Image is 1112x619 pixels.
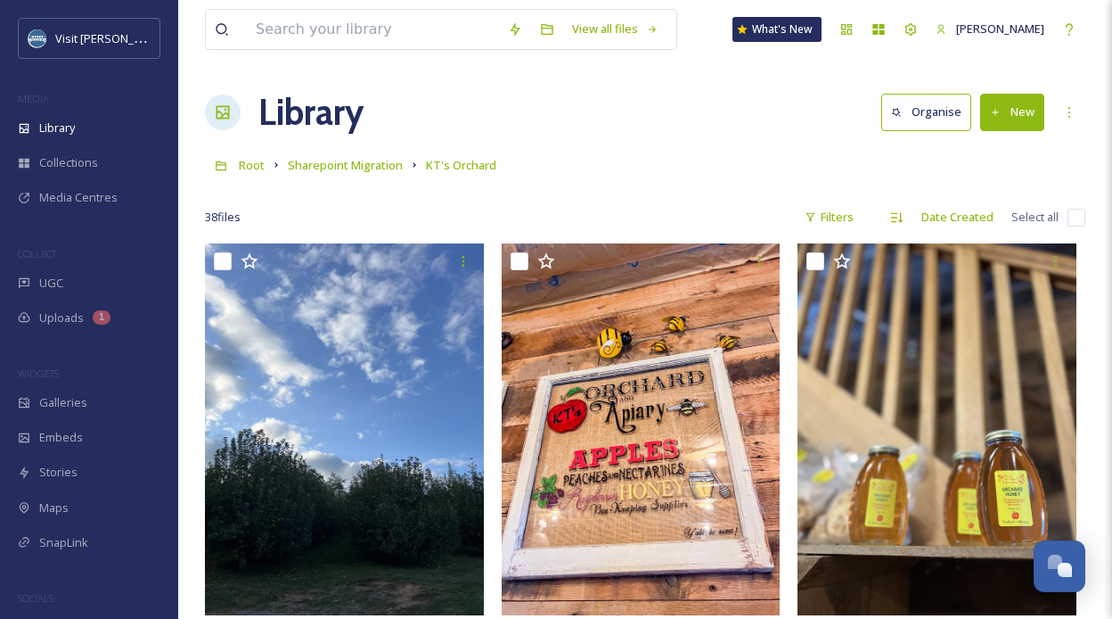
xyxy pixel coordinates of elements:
[239,157,265,173] span: Root
[39,429,83,446] span: Embeds
[18,591,53,605] span: SOCIALS
[796,200,863,235] div: Filters
[205,209,241,226] span: 38 file s
[288,157,403,173] span: Sharepoint Migration
[39,499,69,516] span: Maps
[912,200,1002,235] div: Date Created
[980,94,1044,130] button: New
[288,154,403,176] a: Sharepoint Migration
[93,310,110,325] div: 1
[39,464,78,481] span: Stories
[39,394,87,411] span: Galleries
[39,189,118,206] span: Media Centres
[881,94,971,130] button: Organise
[239,154,265,176] a: Root
[29,29,46,47] img: images.png
[927,12,1053,46] a: [PERSON_NAME]
[258,86,364,139] a: Library
[426,157,496,173] span: KT's Orchard
[18,92,49,105] span: MEDIA
[39,309,84,326] span: Uploads
[1034,541,1085,592] button: Open Chat
[797,243,1076,615] img: IMG_1907.heic
[426,154,496,176] a: KT's Orchard
[18,367,59,380] span: WIDGETS
[18,247,56,260] span: COLLECT
[1011,209,1059,226] span: Select all
[55,29,168,46] span: Visit [PERSON_NAME]
[39,154,98,171] span: Collections
[956,21,1044,37] span: [PERSON_NAME]
[881,94,980,130] a: Organise
[247,10,499,49] input: Search your library
[205,243,484,615] img: IMG_1911.HEIC
[732,17,822,42] a: What's New
[502,243,781,615] img: KT's-09.jpg
[39,275,63,292] span: UGC
[39,534,88,551] span: SnapLink
[563,12,667,46] a: View all files
[39,120,75,136] span: Library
